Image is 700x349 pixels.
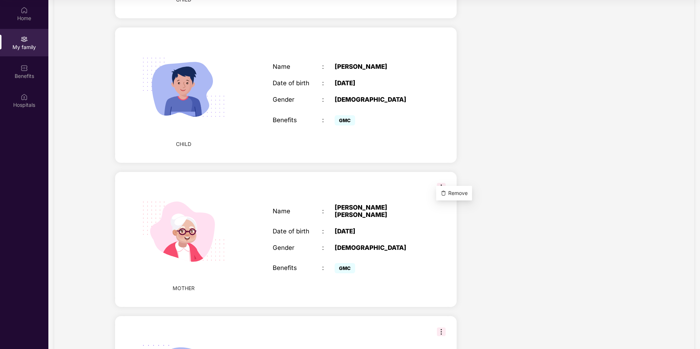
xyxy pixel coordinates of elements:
[437,327,446,336] img: svg+xml;base64,PHN2ZyB3aWR0aD0iMzIiIGhlaWdodD0iMzIiIHZpZXdCb3g9IjAgMCAzMiAzMiIgZmlsbD0ibm9uZSIgeG...
[335,63,421,70] div: [PERSON_NAME]
[322,207,335,215] div: :
[273,116,322,124] div: Benefits
[335,263,355,273] span: GMC
[273,264,322,271] div: Benefits
[322,244,335,251] div: :
[322,63,335,70] div: :
[21,64,28,72] img: svg+xml;base64,PHN2ZyBpZD0iQmVuZWZpdHMiIHhtbG5zPSJodHRwOi8vd3d3LnczLm9yZy8yMDAwL3N2ZyIgd2lkdGg9Ij...
[273,96,322,103] div: Gender
[322,116,335,124] div: :
[335,244,421,251] div: [DEMOGRAPHIC_DATA]
[21,7,28,14] img: svg+xml;base64,PHN2ZyBpZD0iSG9tZSIgeG1sbnM9Imh0dHA6Ly93d3cudzMub3JnLzIwMDAvc3ZnIiB3aWR0aD0iMjAiIG...
[322,96,335,103] div: :
[21,93,28,101] img: svg+xml;base64,PHN2ZyBpZD0iSG9zcGl0YWxzIiB4bWxucz0iaHR0cDovL3d3dy53My5vcmcvMjAwMC9zdmciIHdpZHRoPS...
[173,284,195,292] span: MOTHER
[335,228,421,235] div: [DATE]
[322,79,335,87] div: :
[273,63,322,70] div: Name
[176,140,191,148] span: CHILD
[437,183,446,192] img: svg+xml;base64,PHN2ZyB3aWR0aD0iMzIiIGhlaWdodD0iMzIiIHZpZXdCb3g9IjAgMCAzMiAzMiIgZmlsbD0ibm9uZSIgeG...
[335,115,355,125] span: GMC
[21,35,28,43] img: svg+xml;base64,PHN2ZyB3aWR0aD0iMjAiIGhlaWdodD0iMjAiIHZpZXdCb3g9IjAgMCAyMCAyMCIgZmlsbD0ibm9uZSIgeG...
[273,79,322,87] div: Date of birth
[273,244,322,251] div: Gender
[335,204,421,218] div: [PERSON_NAME] [PERSON_NAME]
[335,79,421,87] div: [DATE]
[131,35,236,140] img: svg+xml;base64,PHN2ZyB4bWxucz0iaHR0cDovL3d3dy53My5vcmcvMjAwMC9zdmciIHdpZHRoPSIyMjQiIGhlaWdodD0iMT...
[335,96,421,103] div: [DEMOGRAPHIC_DATA]
[273,228,322,235] div: Date of birth
[273,207,322,215] div: Name
[131,179,236,285] img: svg+xml;base64,PHN2ZyB4bWxucz0iaHR0cDovL3d3dy53My5vcmcvMjAwMC9zdmciIHdpZHRoPSIyMjQiIGhlaWdodD0iMT...
[322,264,335,271] div: :
[322,228,335,235] div: :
